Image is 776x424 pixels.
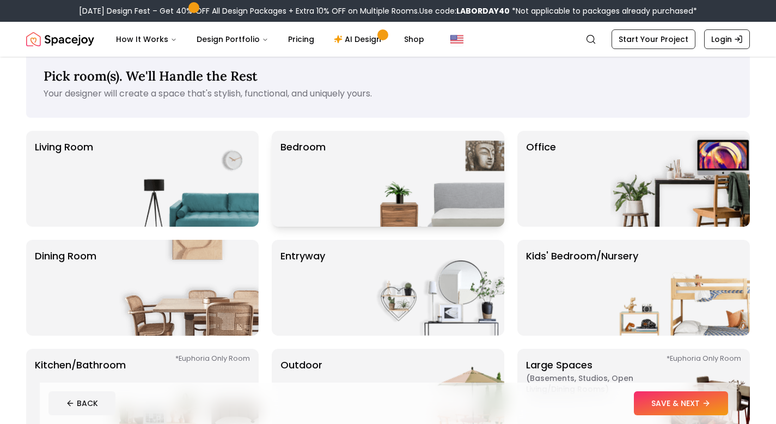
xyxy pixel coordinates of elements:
[119,131,259,227] img: Living Room
[456,5,510,16] b: LABORDAY40
[419,5,510,16] span: Use code:
[48,391,115,415] button: BACK
[704,29,750,49] a: Login
[526,373,662,395] span: ( Basements, Studios, Open living/dining rooms )
[26,28,94,50] a: Spacejoy
[35,249,96,327] p: Dining Room
[44,87,732,100] p: Your designer will create a space that's stylish, functional, and uniquely yours.
[510,5,697,16] span: *Not applicable to packages already purchased*
[26,28,94,50] img: Spacejoy Logo
[612,29,695,49] a: Start Your Project
[450,33,463,46] img: United States
[44,68,258,84] span: Pick room(s). We'll Handle the Rest
[107,28,186,50] button: How It Works
[365,240,504,336] img: entryway
[395,28,433,50] a: Shop
[526,249,638,327] p: Kids' Bedroom/Nursery
[26,22,750,57] nav: Global
[35,140,93,218] p: Living Room
[280,140,326,218] p: Bedroom
[325,28,393,50] a: AI Design
[634,391,728,415] button: SAVE & NEXT
[107,28,433,50] nav: Main
[365,131,504,227] img: Bedroom
[79,5,697,16] div: [DATE] Design Fest – Get 40% OFF All Design Packages + Extra 10% OFF on Multiple Rooms.
[119,240,259,336] img: Dining Room
[279,28,323,50] a: Pricing
[610,131,750,227] img: Office
[526,140,556,218] p: Office
[610,240,750,336] img: Kids' Bedroom/Nursery
[280,249,325,327] p: entryway
[188,28,277,50] button: Design Portfolio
